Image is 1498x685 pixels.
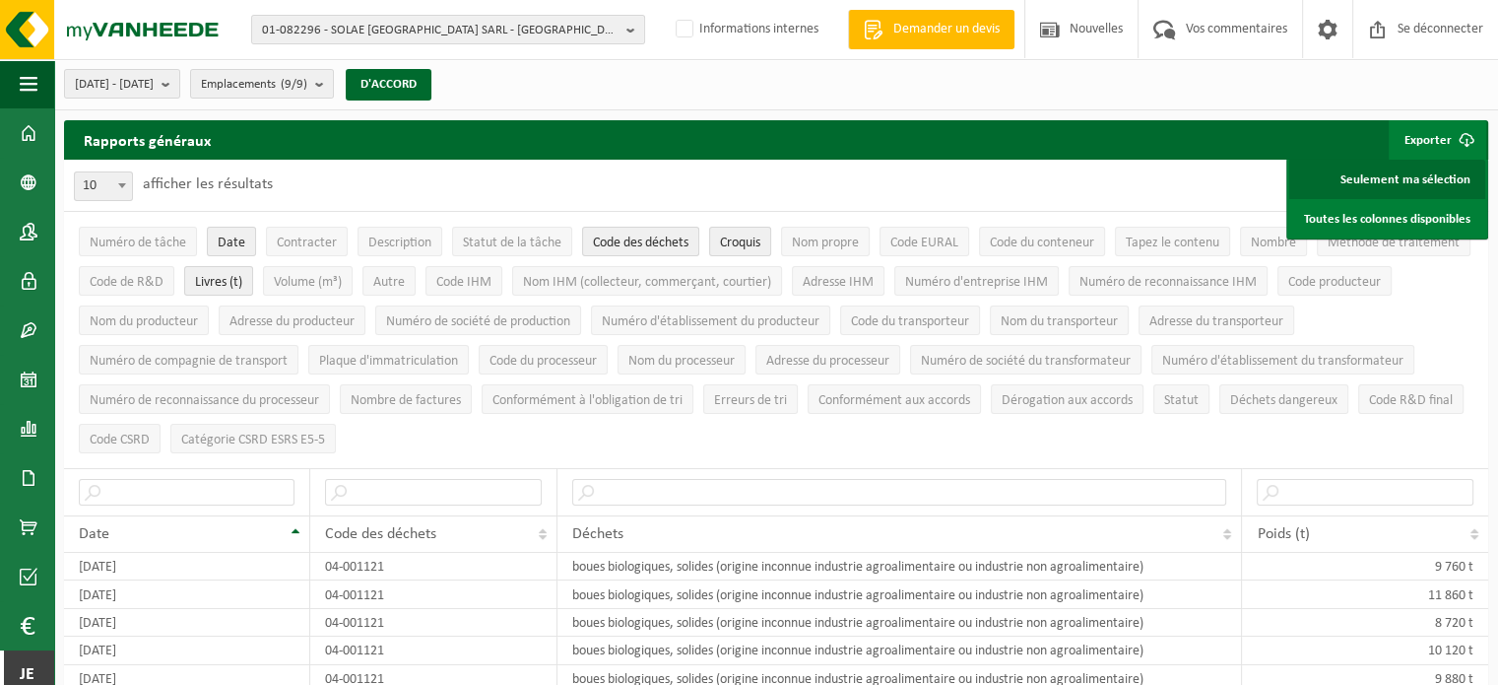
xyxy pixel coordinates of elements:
[373,275,405,290] font: Autre
[463,236,561,250] font: Statut de la tâche
[1289,199,1485,239] a: Toutes les colonnes disponibles
[184,266,253,296] button: Livres (t)Poids (t) : Activer pour trier
[512,266,782,296] button: Nom IHM (collecteur, commerçant, courtier)Nom IHM (collecteur, commerçant, courtier) : Activer po...
[436,275,491,290] font: Code IHM
[905,275,1048,290] font: Numéro d'entreprise IHM
[143,176,273,192] font: afficher les résultats
[792,266,884,296] button: Adresse IHMAdresse IHM : Activer pour trier
[75,78,154,91] font: [DATE] - [DATE]
[386,314,570,329] font: Numéro de société de production
[1153,384,1209,414] button: StatutStatut : Activer pour trier
[190,69,334,99] button: Emplacements(9/9)
[325,560,384,575] font: 04-001121
[921,354,1131,369] font: Numéro de société du transformateur
[720,236,760,250] font: Croquis
[1358,384,1464,414] button: Code R&D finalCode R&D final : activer pour trier
[1428,587,1473,602] font: 11 860 t
[523,275,771,290] font: Nom IHM (collecteur, commerçant, courtier)
[425,266,502,296] button: Code IHMCode IHM : Activer pour trier
[1069,266,1268,296] button: Numéro de reconnaissance IHMNuméro d'approbation IHM : Activer pour trier
[1288,275,1381,290] font: Code producteur
[990,236,1094,250] font: Code du conteneur
[219,306,365,335] button: Adresse du producteurAdresse du producteur : Activer pour trier
[90,354,288,369] font: Numéro de compagnie de transport
[340,384,472,414] button: Nombre de facturesNuméro de facture: Activer pour trier
[358,227,442,256] button: DescriptionDescription : Activer pour trier
[479,345,608,375] button: Code du processeurCode du processeur : Activer pour trier
[360,78,417,91] font: D'ACCORD
[792,236,859,250] font: Nom propre
[201,78,276,91] font: Emplacements
[452,227,572,256] button: Statut de la tâcheStatut de la tâche : Activer pour trier
[79,266,174,296] button: Code de R&DCode R&D : Activer pour trier
[808,384,981,414] button: Conformément aux accords : Activer pour essayer
[1317,227,1470,256] button: Méthode de traitementMéthode de traitement : Activer pour trier
[1328,236,1460,250] font: Méthode de traitement
[1389,120,1486,160] button: Exporter
[699,22,818,36] font: Informations internes
[572,526,623,542] font: Déchets
[1257,526,1309,542] font: Poids (t)
[1435,560,1473,575] font: 9 760 t
[90,393,319,408] font: Numéro de reconnaissance du processeur
[990,306,1129,335] button: Nom du transporteurNom du transporteur : Activer pour trier
[1240,227,1307,256] button: NombreQuantité : Activer pour trier
[308,345,469,375] button: Plaque d'immatriculationPlaque d'immatriculation : Activer pour trier
[262,24,690,36] font: 01-082296 - SOLAE [GEOGRAPHIC_DATA] SARL - [GEOGRAPHIC_DATA]-SACONNEX
[1162,354,1403,369] font: Numéro d'établissement du transformateur
[79,587,116,602] font: [DATE]
[572,616,1143,631] font: boues biologiques, solides (origine inconnue industrie agroalimentaire ou industrie non agroalime...
[851,314,969,329] font: Code du transporteur
[591,306,830,335] button: Numéro d'établissement du producteurNuméro d'établissement du producteur : Activer pour trier
[572,560,1143,575] font: boues biologiques, solides (origine inconnue industrie agroalimentaire ou industrie non agroalime...
[1251,236,1296,250] font: Nombre
[890,236,958,250] font: Code EURAL
[274,275,342,290] font: Volume (m³)
[781,227,870,256] button: Nom propreNom propre : Activer pour trier
[79,560,116,575] font: [DATE]
[79,227,197,256] button: Numéro de tâcheNuméro de tâche : Activer pour supprimer le tri
[319,354,458,369] font: Plaque d'immatriculation
[1079,275,1257,290] font: Numéro de reconnaissance IHM
[351,393,461,408] font: Nombre de factures
[1340,173,1470,186] font: Seulement ma sélection
[79,616,116,631] font: [DATE]
[263,266,353,296] button: Volume (m³)Volume (m³) : Activer pour trier
[1164,393,1199,408] font: Statut
[618,345,746,375] button: Nom du processeurNom du processeur : Activer pour trier
[991,384,1143,414] button: Dérogation aux accordsDéviation des accords : Activer pour trier
[170,424,336,453] button: Catégorie CSRD ESRS E5-5Catégorie CSRD ESRS E5-5 : Activer pour trier
[74,171,133,201] span: 10
[266,227,348,256] button: ContracterContrat : Activer pour trier
[1230,393,1337,408] font: Déchets dangereux
[755,345,900,375] button: Adresse du processeurAdresse du processeur : activer pour trier
[602,314,819,329] font: Numéro d'établissement du producteur
[1186,22,1287,36] font: Vos commentaires
[325,616,384,631] font: 04-001121
[489,354,597,369] font: Code du processeur
[1404,134,1452,147] font: Exporter
[83,178,97,193] font: 10
[84,134,211,150] font: Rapports généraux
[1139,306,1294,335] button: Adresse du transporteurAdresse du transporteur : Activer pour trier
[818,393,970,408] font: Conformément aux accords
[229,314,355,329] font: Adresse du producteur
[703,384,798,414] button: Erreurs de triErreurs de tri : activer pour trier
[368,236,431,250] font: Description
[803,275,874,290] font: Adresse IHM
[195,275,242,290] font: Livres (t)
[979,227,1105,256] button: Code du conteneurCode conteneur : Activer pour trier
[840,306,980,335] button: Code du transporteurCode opérateur : Activer pour trier
[766,354,889,369] font: Adresse du processeur
[628,354,735,369] font: Nom du processeur
[572,644,1143,658] font: boues biologiques, solides (origine inconnue industrie agroalimentaire ou industrie non agroalime...
[893,22,1000,36] font: Demander un devis
[894,266,1059,296] button: Numéro d'entreprise IHMNuméro d'entreprise IHM : Activer pour trier
[492,393,683,408] font: Conformément à l'obligation de tri
[281,78,307,91] font: (9/9)
[1398,22,1483,36] font: Se déconnecter
[325,644,384,658] font: 04-001121
[325,526,436,542] font: Code des déchets
[75,172,132,200] span: 10
[1277,266,1392,296] button: Code producteurCode producteur : Activer pour trier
